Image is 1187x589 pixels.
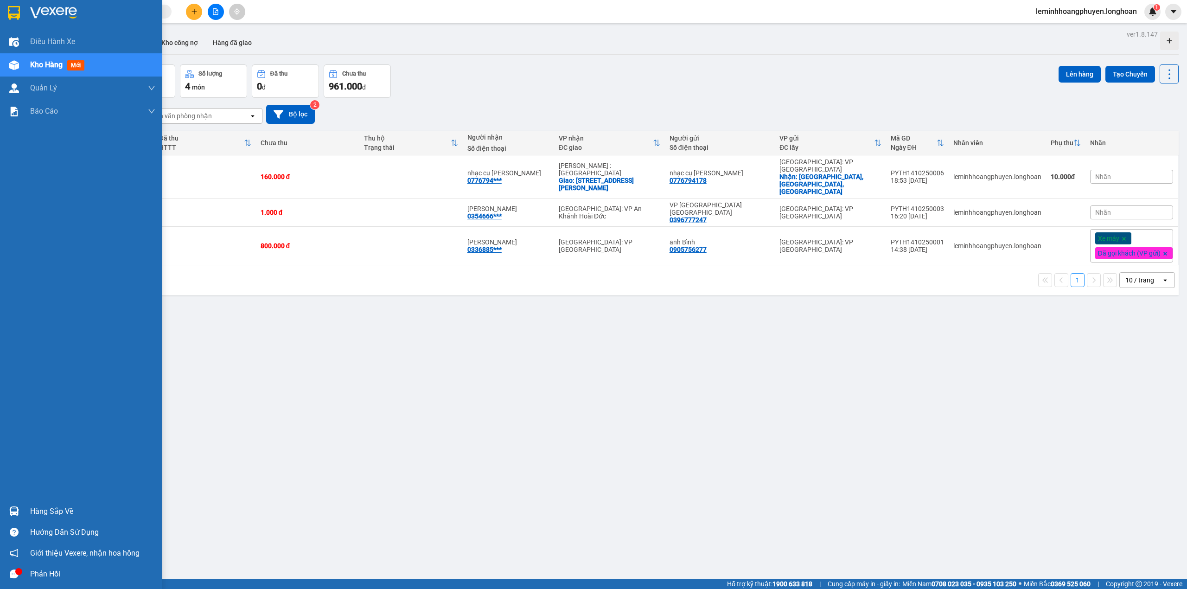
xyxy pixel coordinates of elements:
[329,81,362,92] span: 961.000
[198,70,222,77] div: Số lượng
[9,506,19,516] img: warehouse-icon
[9,107,19,116] img: solution-icon
[559,144,653,151] div: ĐC giao
[1154,4,1160,11] sup: 1
[1095,173,1111,180] span: Nhãn
[1127,29,1158,39] div: ver 1.8.147
[362,83,366,91] span: đ
[559,134,653,142] div: VP nhận
[192,83,205,91] span: món
[779,158,881,173] div: [GEOGRAPHIC_DATA]: VP [GEOGRAPHIC_DATA]
[10,549,19,557] span: notification
[1059,66,1101,83] button: Lên hàng
[252,64,319,98] button: Đã thu0đ
[1155,4,1158,11] span: 1
[467,169,549,177] div: nhạc cụ trần huy
[775,131,886,155] th: Toggle SortBy
[30,567,155,581] div: Phản hồi
[30,82,57,94] span: Quản Lý
[30,505,155,519] div: Hàng sắp về
[359,131,463,155] th: Toggle SortBy
[154,32,205,54] button: Kho công nợ
[1071,273,1085,287] button: 1
[779,205,881,220] div: [GEOGRAPHIC_DATA]: VP [GEOGRAPHIC_DATA]
[467,205,549,212] div: Hr Bảo An
[932,580,1016,588] strong: 0708 023 035 - 0935 103 250
[891,134,937,142] div: Mã GD
[828,579,900,589] span: Cung cấp máy in - giấy in:
[67,60,84,70] span: mới
[270,70,287,77] div: Đã thu
[772,580,812,588] strong: 1900 633 818
[30,36,75,47] span: Điều hành xe
[1149,7,1157,16] img: icon-new-feature
[1160,32,1179,50] div: Tạo kho hàng mới
[148,84,155,92] span: down
[1098,579,1099,589] span: |
[148,111,212,121] div: Chọn văn phòng nhận
[9,37,19,47] img: warehouse-icon
[186,4,202,20] button: plus
[554,131,665,155] th: Toggle SortBy
[30,525,155,539] div: Hướng dẫn sử dụng
[559,205,660,220] div: [GEOGRAPHIC_DATA]: VP An Khánh Hoài Đức
[208,4,224,20] button: file-add
[257,81,262,92] span: 0
[364,144,451,151] div: Trạng thái
[902,579,1016,589] span: Miền Nam
[1095,209,1111,216] span: Nhãn
[205,32,259,54] button: Hàng đã giao
[891,205,944,212] div: PYTH1410250003
[261,209,355,216] div: 1.000 đ
[891,212,944,220] div: 16:20 [DATE]
[467,134,549,141] div: Người nhận
[185,81,190,92] span: 4
[953,209,1041,216] div: leminhhoangphuyen.longhoan
[670,238,771,246] div: anh Bình
[212,8,219,15] span: file-add
[670,216,707,224] div: 0396777247
[779,238,881,253] div: [GEOGRAPHIC_DATA]: VP [GEOGRAPHIC_DATA]
[262,83,266,91] span: đ
[261,139,355,147] div: Chưa thu
[1051,173,1075,180] strong: 10.000 đ
[1090,139,1173,147] div: Nhãn
[1125,275,1154,285] div: 10 / trang
[159,144,244,151] div: HTTT
[467,145,549,152] div: Số điện thoại
[1098,249,1161,257] span: Đã gọi khách (VP gửi)
[1136,581,1142,587] span: copyright
[249,112,256,120] svg: open
[559,238,660,253] div: [GEOGRAPHIC_DATA]: VP [GEOGRAPHIC_DATA]
[670,246,707,253] div: 0905756277
[1028,6,1144,17] span: leminhhoangphuyen.longhoan
[891,246,944,253] div: 14:38 [DATE]
[9,60,19,70] img: warehouse-icon
[670,134,771,142] div: Người gửi
[819,579,821,589] span: |
[670,177,707,184] div: 0776794178
[779,144,874,151] div: ĐC lấy
[779,134,874,142] div: VP gửi
[1169,7,1178,16] span: caret-down
[1105,66,1155,83] button: Tạo Chuyến
[261,242,355,250] div: 800.000 đ
[1019,582,1021,586] span: ⚪️
[9,83,19,93] img: warehouse-icon
[8,6,20,20] img: logo-vxr
[559,162,660,177] div: [PERSON_NAME] : [GEOGRAPHIC_DATA]
[30,60,63,69] span: Kho hàng
[191,8,198,15] span: plus
[261,173,355,180] div: 160.000 đ
[342,70,366,77] div: Chưa thu
[229,4,245,20] button: aim
[10,570,19,578] span: message
[364,134,451,142] div: Thu hộ
[10,528,19,537] span: question-circle
[234,8,240,15] span: aim
[891,144,937,151] div: Ngày ĐH
[779,173,881,195] div: Nhận: đông bình, hòa an, phú hòa
[727,579,812,589] span: Hỗ trợ kỹ thuật:
[670,169,771,177] div: nhạc cụ trần huy
[1051,580,1091,588] strong: 0369 525 060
